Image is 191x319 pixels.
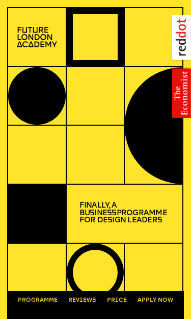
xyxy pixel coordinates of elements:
span: a [40,298,44,303]
a: Price [102,293,132,308]
span: s [157,217,162,224]
a: Programme [13,293,63,308]
span: s [90,210,94,217]
a: Reviews [63,293,101,308]
a: Apply now [132,293,178,308]
h1: Finally, a Bu ine Programme for De ign Leader [79,202,170,224]
span: s [107,217,112,224]
span: A [138,298,142,303]
span: ss [107,210,117,217]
